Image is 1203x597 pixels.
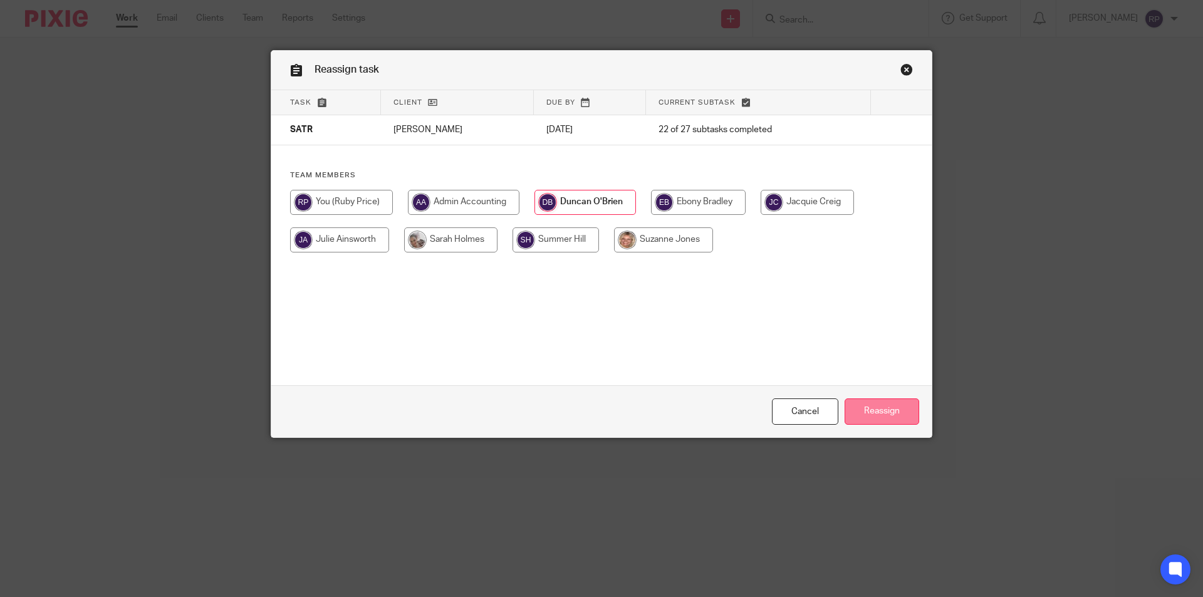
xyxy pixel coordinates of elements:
[546,99,575,106] span: Due by
[393,123,521,136] p: [PERSON_NAME]
[290,126,313,135] span: SATR
[393,99,422,106] span: Client
[290,170,913,180] h4: Team members
[845,398,919,425] input: Reassign
[546,123,633,136] p: [DATE]
[315,65,379,75] span: Reassign task
[772,398,838,425] a: Close this dialog window
[290,99,311,106] span: Task
[900,63,913,80] a: Close this dialog window
[646,115,871,145] td: 22 of 27 subtasks completed
[659,99,736,106] span: Current subtask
